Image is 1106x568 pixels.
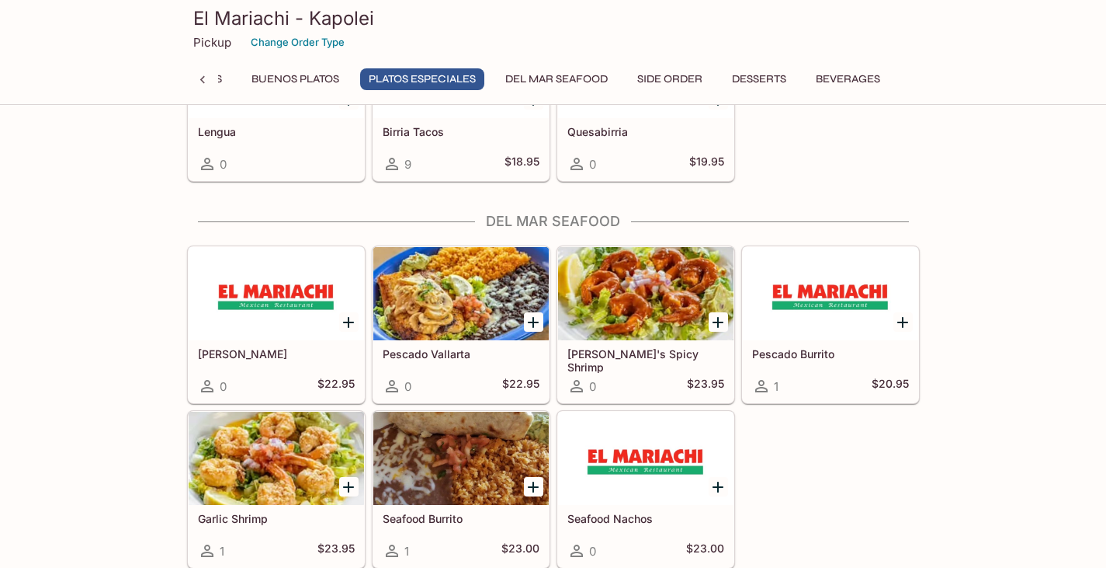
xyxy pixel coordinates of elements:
h3: El Mariachi - Kapolei [193,6,914,30]
h5: $23.95 [687,377,724,396]
button: Add Garlic Shrimp [339,477,359,497]
div: Lengua [189,25,364,118]
span: 0 [589,379,596,394]
span: 9 [404,157,411,172]
a: [PERSON_NAME]0$22.95 [188,246,365,403]
button: Change Order Type [244,30,352,54]
span: 0 [589,157,596,172]
div: Birria Tacos [373,25,549,118]
div: Garlic Shrimp [189,412,364,505]
button: Add Chuy's Spicy Shrimp [709,312,728,332]
h5: Garlic Shrimp [198,512,355,525]
button: Platos Especiales [360,68,484,90]
h5: Pescado Burrito [752,347,909,361]
h5: $23.95 [317,542,355,560]
span: 0 [220,157,227,172]
span: 0 [589,544,596,559]
button: Add Seafood Burrito [524,477,543,497]
div: Seafood Nachos [558,412,733,505]
button: Add Pescado Burrito [893,312,913,332]
div: Seafood Burrito [373,412,549,505]
button: Desserts [723,68,795,90]
h5: [PERSON_NAME] [198,347,355,361]
button: Side Order [629,68,711,90]
h5: $20.95 [872,377,909,396]
h5: $23.00 [501,542,539,560]
button: Beverages [807,68,889,90]
a: Garlic Shrimp1$23.95 [188,411,365,568]
h5: $23.00 [686,542,724,560]
span: 1 [220,544,224,559]
h5: $22.95 [502,377,539,396]
a: Seafood Burrito1$23.00 [373,411,550,568]
a: Pescado Vallarta0$22.95 [373,246,550,403]
h4: Del Mar Seafood [187,213,920,230]
button: Add Pescado Vallarta [524,312,543,332]
div: Pescado Vallarta [373,247,549,340]
p: Pickup [193,35,231,50]
a: Seafood Nachos0$23.00 [557,411,734,568]
span: 1 [404,544,409,559]
h5: Quesabirria [567,125,724,138]
div: Chuy's Spicy Shrimp [558,247,733,340]
h5: Pescado Vallarta [383,347,539,361]
button: Buenos Platos [243,68,348,90]
h5: $22.95 [317,377,355,396]
span: 0 [404,379,411,394]
div: Pescado Mazatlan [189,247,364,340]
h5: [PERSON_NAME]'s Spicy Shrimp [567,347,724,373]
h5: $19.95 [689,155,724,173]
h5: $18.95 [504,155,539,173]
span: 0 [220,379,227,394]
button: Del Mar Seafood [497,68,616,90]
h5: Birria Tacos [383,125,539,138]
div: Pescado Burrito [743,247,918,340]
h5: Seafood Burrito [383,512,539,525]
h5: Seafood Nachos [567,512,724,525]
a: Pescado Burrito1$20.95 [742,246,919,403]
button: Add Seafood Nachos [709,477,728,497]
div: Quesabirria [558,25,733,118]
h5: Lengua [198,125,355,138]
span: 1 [774,379,778,394]
button: Add Pescado Mazatlan [339,312,359,332]
a: [PERSON_NAME]'s Spicy Shrimp0$23.95 [557,246,734,403]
